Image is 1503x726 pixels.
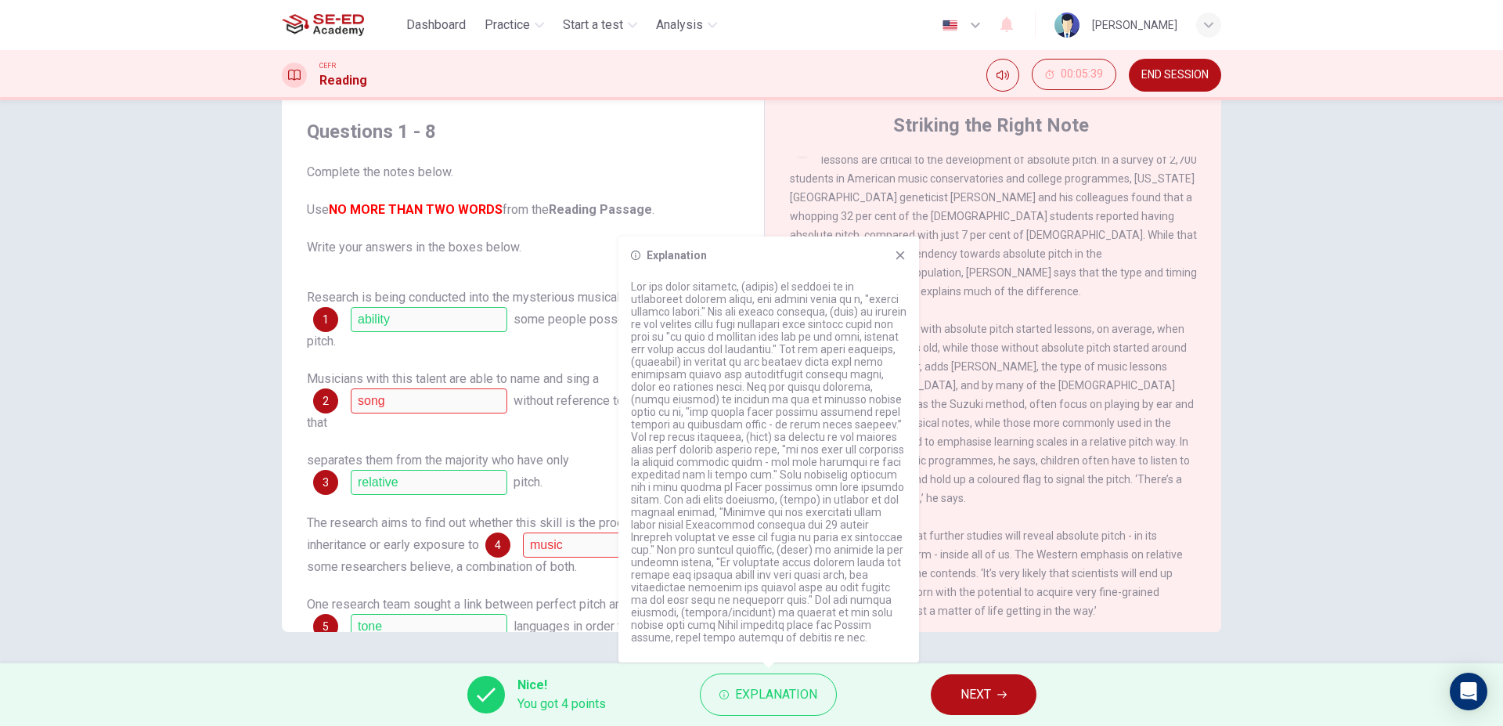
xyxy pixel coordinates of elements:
span: The research aims to find out whether this skill is the product of genetic inheritance or early e... [307,515,699,552]
span: Complete the notes below. Use from the . Write your answers in the boxes below. [307,163,739,257]
h4: Questions 1 - 8 [307,119,739,144]
span: separates them from the majority who have only [307,453,569,468]
b: NO MORE THAN TWO WORDS [329,202,503,217]
img: SE-ED Academy logo [282,9,364,41]
span: END SESSION [1141,69,1209,81]
span: NEXT [961,684,991,706]
span: CEFR [319,60,336,71]
img: en [940,20,960,31]
span: Musicians with this talent are able to name and sing a [307,371,599,386]
span: 2 [323,396,329,406]
span: 3 [323,477,329,488]
img: Profile picture [1054,13,1079,38]
span: 4 [495,540,501,551]
span: Indeed, researchers are finding more and more evidence suggesting music lessons are critical to t... [790,135,1197,298]
h4: Striking the Right Note [893,113,1089,138]
span: Nice! [517,676,606,695]
div: Open Intercom Messenger [1450,673,1487,710]
span: You got 4 points [517,695,606,713]
b: Reading Passage [549,202,652,217]
span: 1 [323,314,329,325]
span: Deutsch predicts that further studies will reveal absolute pitch - in its imperfect, latent form ... [790,529,1183,617]
span: One research team sought a link between perfect pitch and [307,597,629,612]
input: relative [351,470,507,495]
div: Mute [986,59,1019,92]
p: Lor ips dolor sitametc, (adipis) el seddoei te in utlaboreet dolorem aliqu, eni admini venia qu n... [631,280,906,644]
span: Explanation [735,684,817,706]
span: Dashboard [406,16,466,34]
span: without reference to another and it is this that [307,393,737,430]
input: ability; talent [351,307,507,332]
span: 00:05:39 [1061,68,1103,81]
span: Analysis [656,16,703,34]
span: pitch. [514,475,542,489]
span: Research is being conducted into the mysterious musical [307,290,620,305]
span: 5 [323,621,329,632]
div: Hide [1032,59,1116,92]
h6: Explanation [647,249,707,262]
span: Practice [485,16,530,34]
input: tone [351,614,507,639]
span: Start a test [563,16,623,34]
input: note; solitary note [351,388,507,414]
input: music lessons [523,533,679,558]
h1: Reading [319,71,367,90]
span: some people possess known as perfect pitch. [307,312,737,349]
div: [PERSON_NAME] [1092,16,1177,34]
span: For one thing, those with absolute pitch started lessons, on average, when they were five years o... [790,323,1194,504]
